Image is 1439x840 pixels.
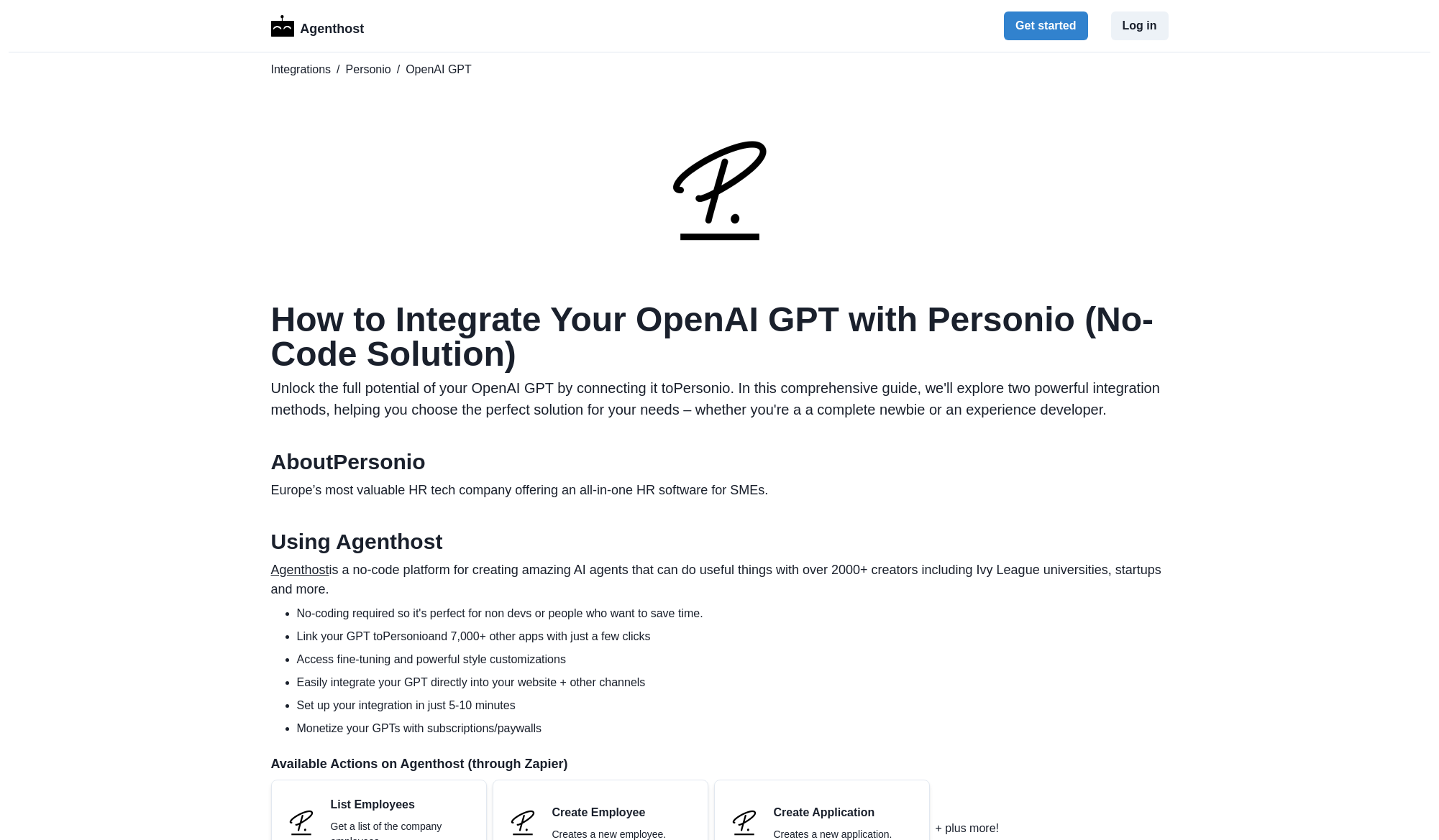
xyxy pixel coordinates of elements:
[271,560,1169,599] p: is a no-code platform for creating amazing AI agents that can do useful things with over 2000+ cr...
[271,377,1169,420] p: Unlock the full potential of your OpenAI GPT by connecting it to Personio . In this comprehensive...
[297,697,1169,714] li: Set up your integration in just 5-10 minutes
[774,804,892,821] p: Create Application
[271,481,1169,500] p: Europe’s most valuable HR tech company offering an all-in-one HR software for SMEs.
[297,720,1169,737] li: Monetize your GPTs with subscriptions/paywalls
[552,804,667,821] p: Create Employee
[297,651,1169,668] li: Access fine-tuning and powerful style customizations
[271,563,329,577] a: Agenthost
[271,61,1169,78] nav: breadcrumb
[346,61,391,78] a: Personio
[936,820,999,837] p: + plus more!
[271,61,332,78] a: Integrations
[297,628,1169,645] li: Link your GPT to Personio and 7,000+ other apps with just a few clicks
[397,61,400,78] span: /
[271,529,1169,555] h2: Using Agenthost
[1004,11,1087,40] button: Get started
[300,14,364,39] p: Agenthost
[271,754,1169,774] p: Available Actions on Agenthost (through Zapier)
[331,796,475,813] p: List Employees
[271,14,365,39] a: LogoAgenthost
[271,15,295,37] img: Logo
[648,119,792,262] img: Personio logo for OpenAI GPT integration
[406,61,472,78] span: OpenAI GPT
[1111,11,1169,40] button: Log in
[297,605,1169,622] li: No-coding required so it's perfect for non devs or people who want to save time.
[271,303,1169,371] h1: How to Integrate Your OpenAI GPT with Personio (No-Code Solution)
[297,674,1169,691] li: Easily integrate your GPT directly into your website + other channels
[271,449,1169,475] h2: About Personio
[337,61,339,78] span: /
